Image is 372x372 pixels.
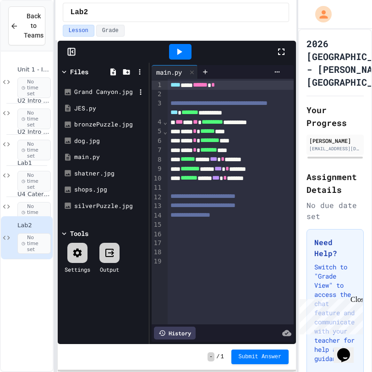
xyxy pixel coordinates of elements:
div: Grand Canyon.jpg [74,88,136,97]
span: U4 Caterpillar and Lesson [17,191,51,198]
span: / [216,353,219,361]
span: 1 [220,353,224,361]
div: Output [100,265,119,274]
div: 10 [152,174,163,183]
button: Grade [96,25,125,37]
div: Settings [65,265,90,274]
span: No time set [17,202,51,223]
span: Lab2 [71,7,88,18]
h2: Assignment Details [306,170,364,196]
button: Back to Teams [8,6,45,45]
div: 14 [152,211,163,220]
div: 16 [152,230,163,239]
div: main.py [152,65,198,79]
div: 4 [152,118,163,127]
p: Switch to "Grade View" to access the chat feature and communicate with your teacher for help and ... [314,263,356,363]
span: No time set [17,233,51,254]
span: Fold line [163,128,167,135]
h3: Need Help? [314,237,356,259]
div: No due date set [306,200,364,222]
div: silverPuzzle.jpg [74,202,146,211]
div: 3 [152,99,163,118]
div: dog.jpg [74,137,146,146]
div: shops.jpg [74,185,146,194]
div: 6 [152,137,163,146]
span: Fold line [163,118,167,126]
iframe: chat widget [296,295,363,334]
iframe: chat widget [334,335,363,363]
div: 15 [152,220,163,230]
span: Lab2 [17,222,51,230]
div: 5 [152,127,163,136]
span: No time set [17,171,51,192]
div: Chat with us now!Close [4,4,63,58]
span: - [208,352,214,361]
div: History [154,327,196,339]
span: U2 Intro to Python D1 [17,97,51,105]
div: 2 [152,90,163,99]
div: main.py [152,67,186,77]
div: Tools [70,229,88,238]
div: shatner.jpg [74,169,146,178]
span: U2 Intro to Python - pictures [17,128,51,136]
span: No time set [17,77,51,98]
div: My Account [306,4,334,25]
div: 7 [152,146,163,155]
div: main.py [74,153,146,162]
button: Lesson [63,25,94,37]
div: [PERSON_NAME] [309,137,361,145]
div: 1 [152,81,163,90]
div: 13 [152,202,163,211]
span: Lab1 [17,159,51,167]
div: bronzePuzzle.jpg [74,120,146,129]
span: Back to Teams [24,11,44,40]
button: Submit Answer [231,350,289,364]
div: 18 [152,248,163,257]
div: [EMAIL_ADDRESS][DOMAIN_NAME] [309,145,361,152]
span: No time set [17,140,51,161]
div: 9 [152,164,163,174]
div: JES.py [74,104,146,113]
div: 19 [152,257,163,266]
div: 8 [152,155,163,164]
span: Submit Answer [239,353,282,361]
div: Files [70,67,88,77]
span: Unit 1 - In Class example [17,66,51,74]
div: 11 [152,183,163,192]
h2: Your Progress [306,104,364,129]
div: 17 [152,239,163,248]
span: No time set [17,109,51,130]
div: 12 [152,193,163,202]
